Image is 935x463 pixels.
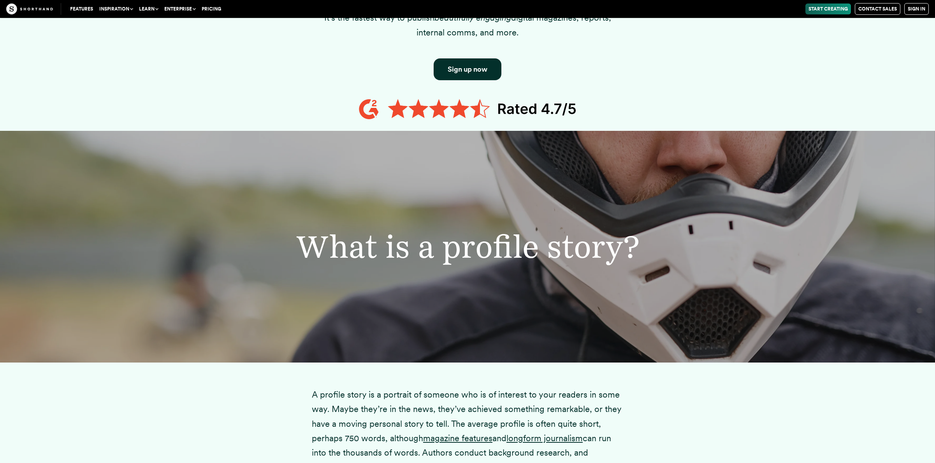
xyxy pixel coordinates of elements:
a: longform journalism [506,433,583,443]
button: Enterprise [161,4,199,14]
h2: What is a profile story? [182,231,753,262]
a: Sign in [904,3,929,15]
button: Learn [136,4,161,14]
a: magazine features [423,433,492,443]
a: Features [67,4,96,14]
img: The Craft [6,4,53,14]
a: Contact Sales [855,3,900,15]
p: It's the fastest way to publish digital magazines, reports, internal comms, and more. [312,11,623,40]
a: Pricing [199,4,224,14]
a: Button to click through to Shorthand's signup section. [434,58,501,80]
button: Inspiration [96,4,136,14]
img: 4.7 orange stars lined up in a row with the text G2 rated 4.7/5 [359,96,576,123]
a: Start Creating [805,4,851,14]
